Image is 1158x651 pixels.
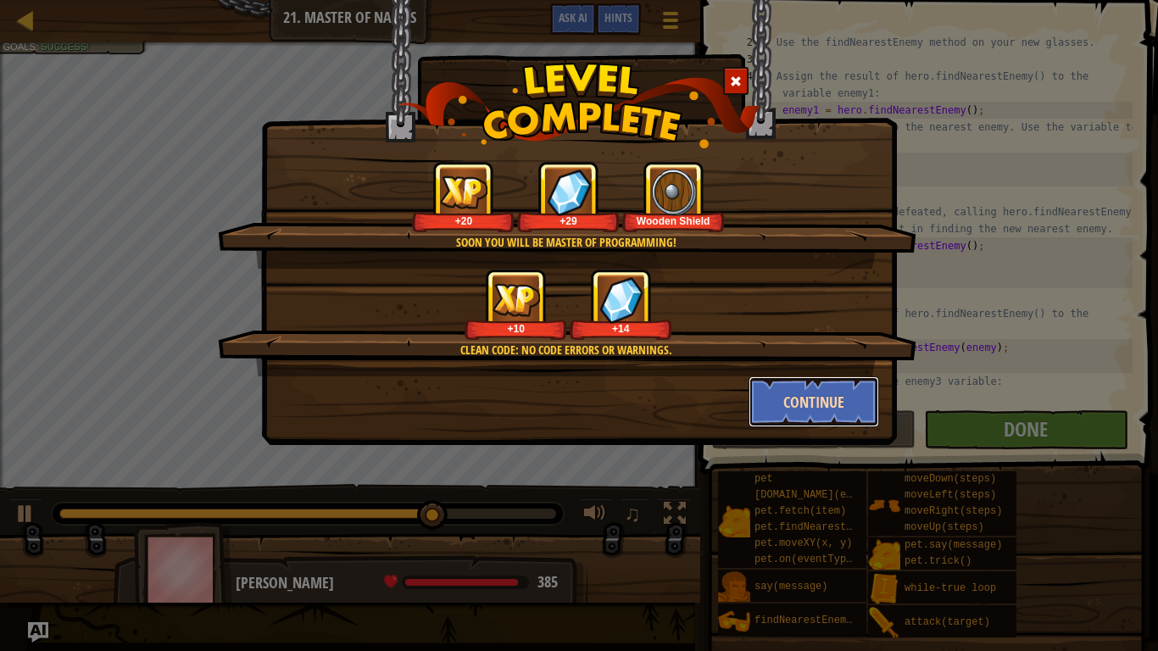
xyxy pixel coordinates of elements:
img: reward_icon_gems.png [547,169,591,215]
div: +29 [521,214,616,227]
div: +10 [468,322,564,335]
div: +20 [415,214,511,227]
div: +14 [573,322,669,335]
div: Clean code: no code errors or warnings. [298,342,833,359]
button: Continue [749,376,880,427]
img: reward_icon_gems.png [599,276,643,323]
img: reward_icon_xp.png [493,283,540,316]
div: Soon you will be master of programming! [298,234,833,251]
img: reward_icon_xp.png [440,175,487,209]
div: Wooden Shield [626,214,721,227]
img: level_complete.png [398,63,761,148]
img: portrait.png [650,169,697,215]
